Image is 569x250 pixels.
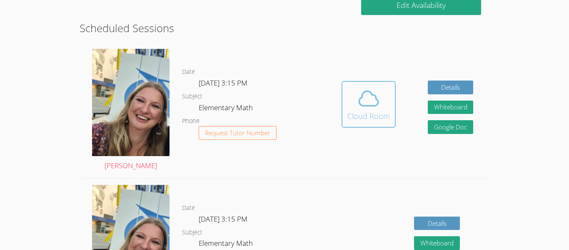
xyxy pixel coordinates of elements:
img: sarah.png [92,49,170,156]
dt: Date [182,203,195,213]
dt: Subject [182,227,202,238]
span: [DATE] 3:15 PM [199,214,247,224]
a: Details [414,217,460,230]
div: Cloud Room [347,110,390,122]
dt: Subject [182,91,202,102]
button: Whiteboard [428,101,474,114]
button: Whiteboard [414,236,460,250]
dt: Phone [182,116,200,126]
span: Request Tutor Number [205,130,270,136]
h2: Scheduled Sessions [80,20,489,36]
a: Details [428,81,474,94]
dt: Date [182,67,195,77]
a: [PERSON_NAME] [92,49,170,172]
dd: Elementary Math [199,102,255,116]
button: Cloud Room [342,81,396,128]
span: [DATE] 3:15 PM [199,78,247,88]
a: Google Doc [428,120,474,134]
button: Request Tutor Number [199,126,277,140]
